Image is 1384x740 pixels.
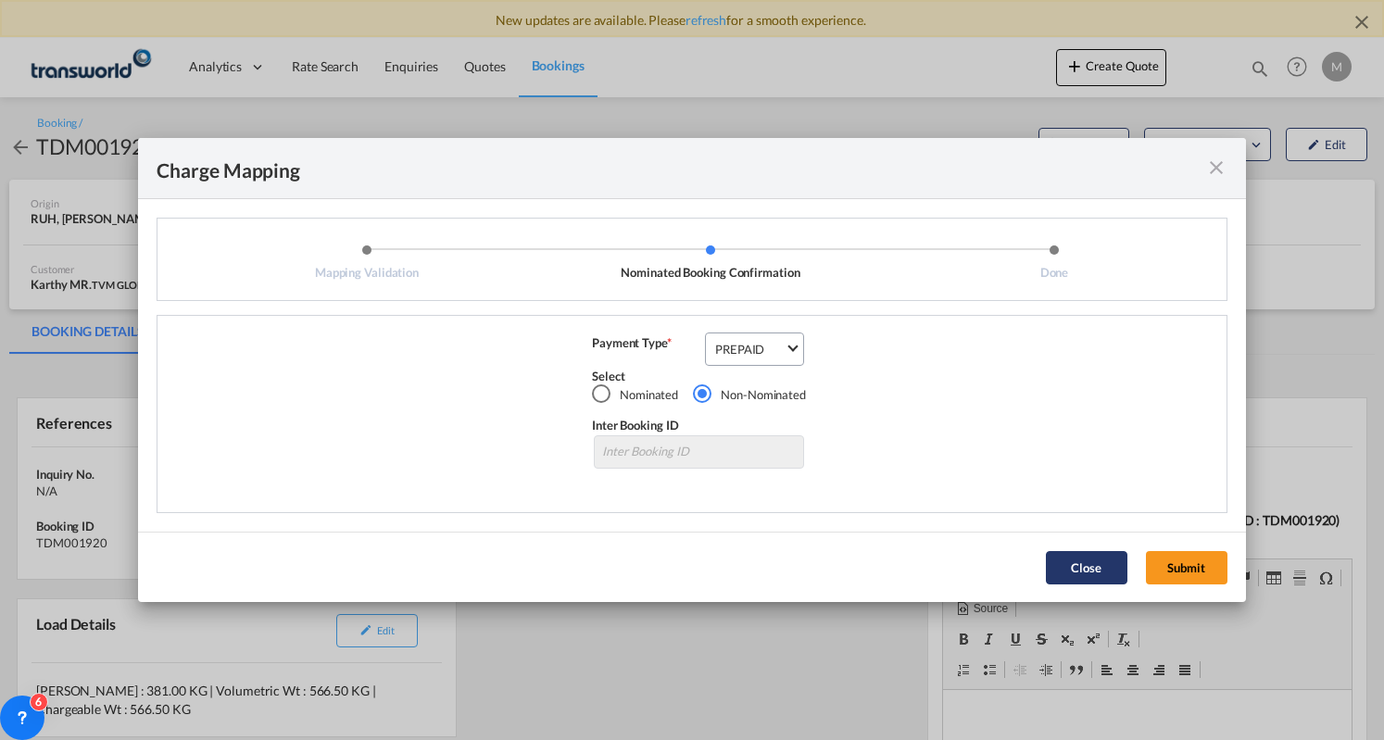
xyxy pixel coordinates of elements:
[715,342,764,357] div: PREPAID
[592,368,806,384] div: Select
[538,244,882,281] li: Nominated Booking Confirmation
[1046,551,1127,584] button: Close
[592,384,678,403] md-radio-button: Nominated
[138,138,1245,602] md-dialog: Mapping ValidationNominated Booking ...
[19,19,390,38] body: Editor, editor52
[592,417,806,433] div: Inter Booking ID
[1146,551,1227,584] button: Submit
[882,244,1226,281] li: Done
[693,384,806,403] md-radio-button: Non-Nominated
[1205,157,1227,179] md-icon: icon-close fg-AAA8AD cursor
[594,435,804,469] input: Inter Booking ID
[157,157,300,180] div: Charge Mapping
[592,334,703,368] div: Payment Type
[195,244,538,281] li: Mapping Validation
[705,332,804,366] md-select: Select Payment Type: PREPAID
